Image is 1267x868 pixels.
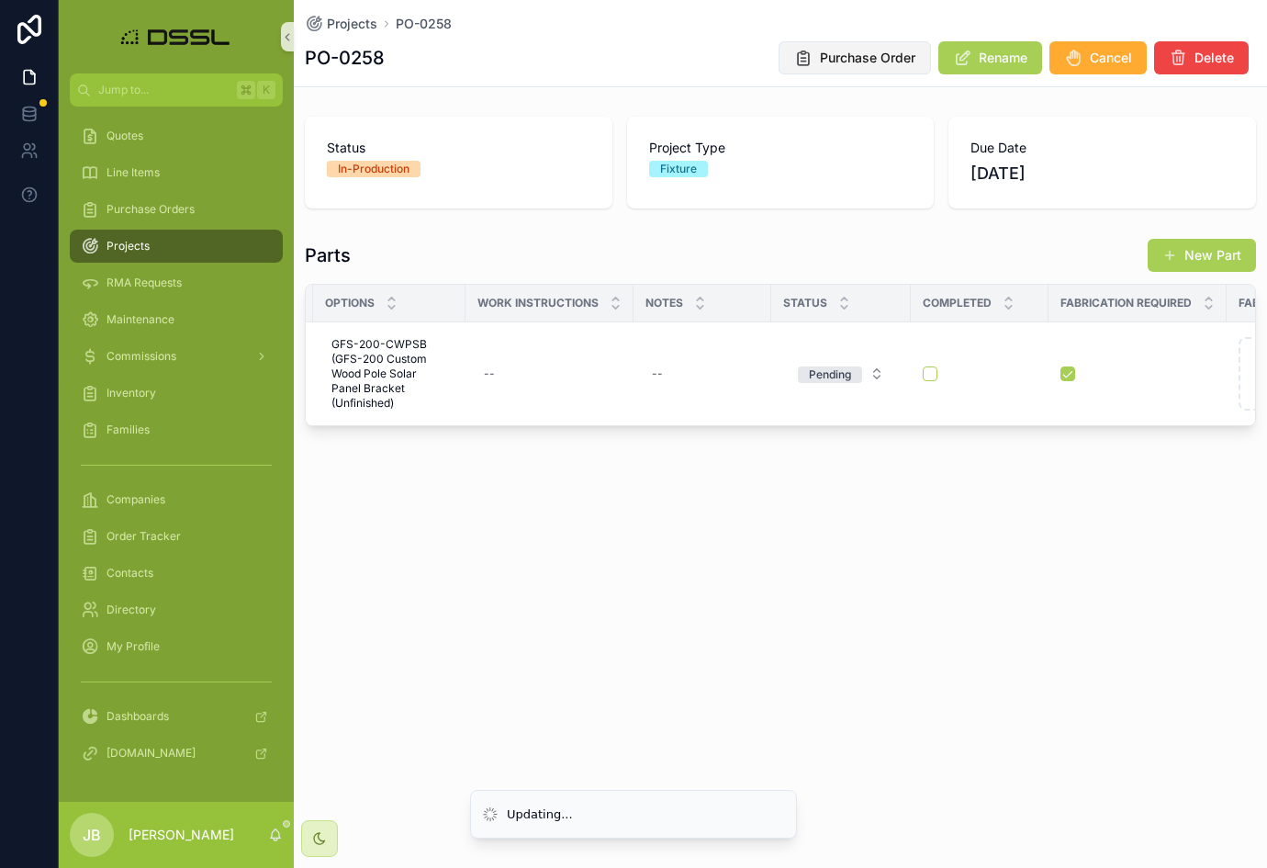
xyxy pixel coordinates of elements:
[338,161,409,177] div: In-Production
[70,230,283,263] a: Projects
[107,276,182,290] span: RMA Requests
[645,296,683,310] span: Notes
[107,709,169,724] span: Dashboards
[83,824,101,846] span: JB
[70,193,283,226] a: Purchase Orders
[70,156,283,189] a: Line Items
[70,266,283,299] a: RMA Requests
[107,639,160,654] span: My Profile
[70,520,283,553] a: Order Tracker
[477,296,599,310] span: Work Instructions
[970,139,1234,157] span: Due Date
[649,139,913,157] span: Project Type
[1148,239,1256,272] button: New Part
[107,529,181,544] span: Order Tracker
[783,357,899,390] button: Select Button
[116,22,238,51] img: App logo
[107,349,176,364] span: Commissions
[70,73,283,107] button: Jump to...K
[70,340,283,373] a: Commissions
[484,366,495,381] div: --
[70,557,283,590] a: Contacts
[259,83,274,97] span: K
[70,377,283,410] a: Inventory
[1154,41,1249,74] button: Delete
[107,603,156,617] span: Directory
[107,423,150,437] span: Families
[107,566,153,581] span: Contacts
[107,239,150,254] span: Projects
[1090,49,1132,67] span: Cancel
[783,296,827,310] span: Status
[107,312,174,327] span: Maintenance
[305,45,385,71] h1: PO-0258
[809,366,851,383] div: Pending
[70,630,283,663] a: My Profile
[305,15,377,33] a: Projects
[396,15,452,33] a: PO-0258
[70,483,283,516] a: Companies
[70,413,283,446] a: Families
[979,49,1027,67] span: Rename
[938,41,1042,74] button: Rename
[327,15,377,33] span: Projects
[70,303,283,336] a: Maintenance
[107,165,160,180] span: Line Items
[70,737,283,770] a: [DOMAIN_NAME]
[1049,41,1147,74] button: Cancel
[70,700,283,733] a: Dashboards
[70,593,283,626] a: Directory
[331,337,447,411] span: GFS-200-CWPSB (GFS-200 Custom Wood Pole Solar Panel Bracket (Unfinished)
[652,366,663,381] div: --
[107,386,156,400] span: Inventory
[305,242,351,268] h1: Parts
[1194,49,1234,67] span: Delete
[98,83,230,97] span: Jump to...
[107,492,165,507] span: Companies
[107,129,143,143] span: Quotes
[660,161,697,177] div: Fixture
[1060,296,1192,310] span: Fabrication Required
[70,119,283,152] a: Quotes
[107,746,196,761] span: [DOMAIN_NAME]
[779,41,931,74] button: Purchase Order
[129,826,234,844] p: [PERSON_NAME]
[107,202,195,217] span: Purchase Orders
[923,296,992,310] span: Completed
[325,296,375,310] span: Options
[507,806,573,824] div: Updating...
[970,161,1234,186] span: [DATE]
[327,139,590,157] span: Status
[59,107,294,794] div: scrollable content
[820,49,915,67] span: Purchase Order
